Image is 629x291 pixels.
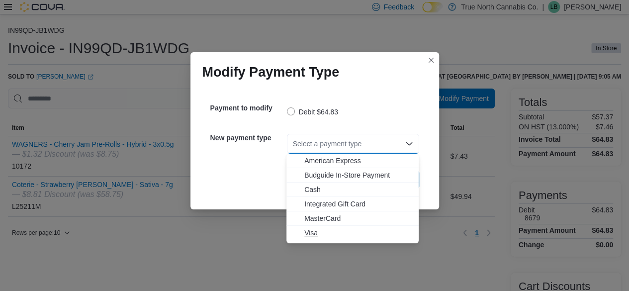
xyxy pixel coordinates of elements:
h5: Payment to modify [210,98,285,118]
span: Cash [304,185,413,194]
button: Visa [286,226,419,240]
button: Close list of options [405,140,413,148]
h5: New payment type [210,128,285,148]
button: American Express [286,154,419,168]
button: MasterCard [286,211,419,226]
button: Budguide In-Store Payment [286,168,419,183]
h1: Modify Payment Type [202,64,340,80]
button: Integrated Gift Card [286,197,419,211]
span: Budguide In-Store Payment [304,170,413,180]
div: Choose from the following options [286,154,419,240]
button: Cash [286,183,419,197]
input: Accessible screen reader label [293,138,294,150]
span: Integrated Gift Card [304,199,413,209]
label: Debit $64.83 [287,106,338,118]
button: Closes this modal window [425,54,437,66]
span: American Express [304,156,413,166]
span: MasterCard [304,213,413,223]
span: Visa [304,228,413,238]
